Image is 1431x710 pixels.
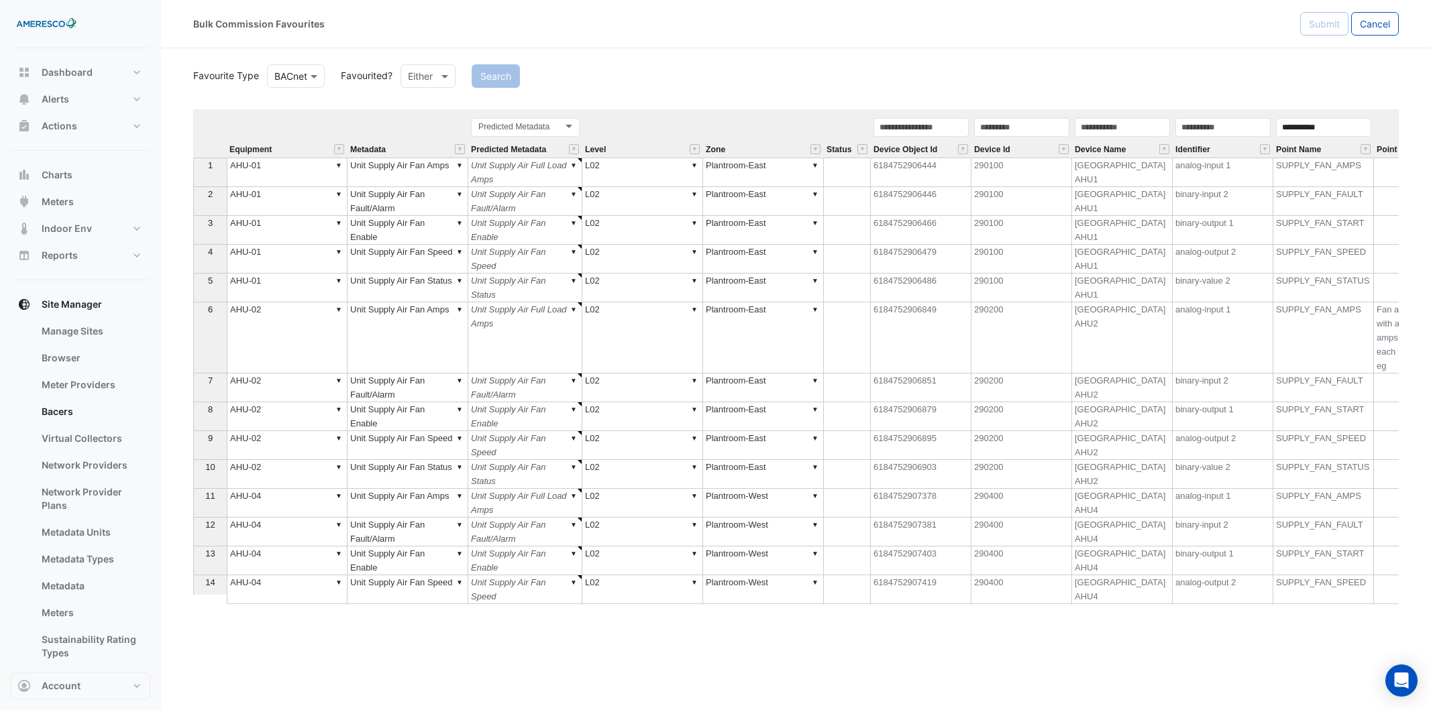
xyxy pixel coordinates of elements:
div: ▼ [810,373,820,388]
app-icon: Meters [17,195,31,209]
app-icon: Alerts [17,93,31,106]
div: ▼ [454,402,465,416]
td: Unit Supply Air Fan Speed [348,575,468,604]
span: Alerts [42,93,69,106]
div: ▼ [810,216,820,230]
div: ▼ [810,460,820,474]
span: Site Manager [42,298,102,311]
td: Plantroom-East [703,373,824,402]
div: Open Intercom Messenger [1385,664,1418,697]
div: ▼ [454,302,465,316]
div: ▼ [810,402,820,416]
td: Unit Supply Air Fan Enable [468,216,582,245]
td: Unit Supply Air Fan Status [348,274,468,302]
div: ▼ [454,518,465,532]
td: Unit Supply Air Fan Enable [468,402,582,431]
a: Meters [31,599,150,626]
div: ▼ [689,158,700,172]
td: [GEOGRAPHIC_DATA] AHU2 [1072,402,1173,431]
span: Zone [706,145,725,154]
div: ▼ [454,187,465,201]
td: [GEOGRAPHIC_DATA] AHU1 [1072,274,1173,302]
td: L02 [582,402,703,431]
span: 12 [205,520,215,530]
div: ▼ [454,431,465,445]
td: Unit Supply Air Fan Status [468,460,582,489]
div: ▼ [689,518,700,532]
span: 13 [205,548,215,558]
span: Level [585,145,606,154]
span: 4 [208,247,213,257]
td: SUPPLY_FAN_FAULT [1273,518,1374,546]
td: Plantroom-East [703,431,824,460]
app-icon: Indoor Env [17,222,31,235]
td: 6184752906903 [871,460,971,489]
a: Metadata [31,573,150,599]
a: Bacers [31,398,150,425]
td: 290200 [971,373,1072,402]
td: SUPPLY_FAN_AMPS [1273,489,1374,518]
td: L02 [582,158,703,187]
td: Unit Supply Air Fan Enable [348,216,468,245]
td: 6184752907378 [871,489,971,518]
td: L02 [582,431,703,460]
td: binary-output 1 [1173,216,1273,245]
td: analog-output 2 [1173,575,1273,604]
div: ▼ [568,431,579,445]
td: AHU-02 [227,460,348,489]
td: [GEOGRAPHIC_DATA] AHU1 [1072,245,1173,274]
span: 2 [208,189,213,199]
div: ▼ [810,302,820,316]
td: Unit Supply Air Fan Fault/Alarm [468,373,582,402]
button: Dashboard [11,59,150,86]
td: binary-input 2 [1173,518,1273,546]
td: AHU-01 [227,187,348,216]
div: ▼ [689,546,700,560]
td: Plantroom-West [703,489,824,518]
td: SUPPLY_FAN_AMPS [1273,158,1374,187]
td: Unit Supply Air Fan Amps [348,302,468,373]
td: [GEOGRAPHIC_DATA] AHU2 [1072,302,1173,373]
div: ▼ [689,302,700,316]
span: Predicted Metadata [471,145,546,154]
td: 290200 [971,302,1072,373]
span: Device Id [974,145,1010,154]
div: ▼ [333,158,344,172]
td: Plantroom-West [703,546,824,575]
td: [GEOGRAPHIC_DATA] AHU2 [1072,460,1173,489]
td: Unit Supply Air Fan Fault/Alarm [348,373,468,402]
td: SUPPLY_FAN_SPEED [1273,431,1374,460]
td: Plantroom-East [703,245,824,274]
td: analog-input 1 [1173,302,1273,373]
span: Charts [42,168,72,182]
td: 290400 [971,489,1072,518]
td: binary-input 2 [1173,187,1273,216]
div: ▼ [568,460,579,474]
div: ▼ [568,518,579,532]
td: 6184752906895 [871,431,971,460]
div: ▼ [810,274,820,288]
div: Site Manager [11,318,150,672]
div: ▼ [810,489,820,503]
td: analog-input 1 [1173,489,1273,518]
td: 6184752906466 [871,216,971,245]
td: Unit Supply Air Fan Status [348,460,468,489]
td: 290400 [971,575,1072,604]
div: ▼ [333,187,344,201]
td: Plantroom-East [703,158,824,187]
div: ▼ [810,245,820,259]
td: 6184752906444 [871,158,971,187]
td: 290100 [971,274,1072,302]
td: binary-value 2 [1173,274,1273,302]
a: Sustainability Rating Types [31,626,150,666]
td: [GEOGRAPHIC_DATA] AHU4 [1072,575,1173,604]
div: ▼ [454,274,465,288]
div: ▼ [454,489,465,503]
td: AHU-01 [227,245,348,274]
td: 6184752906479 [871,245,971,274]
td: Plantroom-East [703,460,824,489]
td: Unit Supply Air Fan Status [468,274,582,302]
div: ▼ [568,187,579,201]
td: AHU-01 [227,158,348,187]
div: ▼ [454,216,465,230]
